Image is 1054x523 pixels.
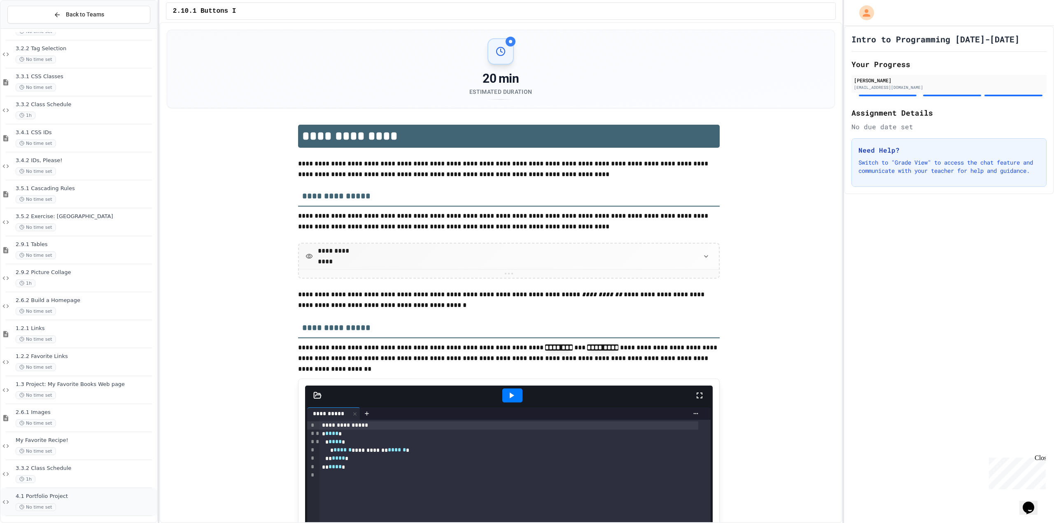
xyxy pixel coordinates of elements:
span: Back to Teams [66,10,104,19]
span: 2.6.2 Build a Homepage [16,297,155,304]
div: [EMAIL_ADDRESS][DOMAIN_NAME] [854,84,1044,91]
span: 3.3.1 CSS Classes [16,73,155,80]
span: No time set [16,195,56,203]
span: No time set [16,84,56,91]
span: 1.2.1 Links [16,325,155,332]
span: 3.3.2 Class Schedule [16,465,155,472]
span: 4.1 Portfolio Project [16,493,155,500]
div: No due date set [851,122,1047,132]
span: No time set [16,167,56,175]
h3: Need Help? [858,145,1040,155]
span: No time set [16,503,56,511]
span: No time set [16,139,56,147]
span: No time set [16,56,56,63]
span: 1.3 Project: My Favorite Books Web page [16,381,155,388]
div: 20 min [469,71,532,86]
span: No time set [16,391,56,399]
span: 1h [16,475,35,483]
span: My Favorite Recipe! [16,437,155,444]
span: No time set [16,307,56,315]
span: No time set [16,447,56,455]
span: 3.5.1 Cascading Rules [16,185,155,192]
div: [PERSON_NAME] [854,77,1044,84]
span: 3.2.2 Tag Selection [16,45,155,52]
span: 1.2.2 Favorite Links [16,353,155,360]
h1: Intro to Programming [DATE]-[DATE] [851,33,1019,45]
span: 3.4.2 IDs, Please! [16,157,155,164]
span: 3.5.2 Exercise: [GEOGRAPHIC_DATA] [16,213,155,220]
span: No time set [16,251,56,259]
span: 2.6.1 Images [16,409,155,416]
iframe: chat widget [1019,490,1046,515]
span: 2.9.2 Picture Collage [16,269,155,276]
span: 2.9.1 Tables [16,241,155,248]
div: Chat with us now!Close [3,3,57,52]
div: My Account [851,3,876,22]
iframe: chat widget [986,454,1046,489]
span: No time set [16,363,56,371]
span: No time set [16,223,56,231]
p: Switch to "Grade View" to access the chat feature and communicate with your teacher for help and ... [858,158,1040,175]
span: 3.4.1 CSS IDs [16,129,155,136]
h2: Your Progress [851,58,1047,70]
span: 1h [16,279,35,287]
span: 3.3.2 Class Schedule [16,101,155,108]
span: 1h [16,112,35,119]
h2: Assignment Details [851,107,1047,119]
div: Estimated Duration [469,88,532,96]
span: 2.10.1 Buttons I [173,6,236,16]
span: No time set [16,419,56,427]
button: Back to Teams [7,6,150,23]
span: No time set [16,335,56,343]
